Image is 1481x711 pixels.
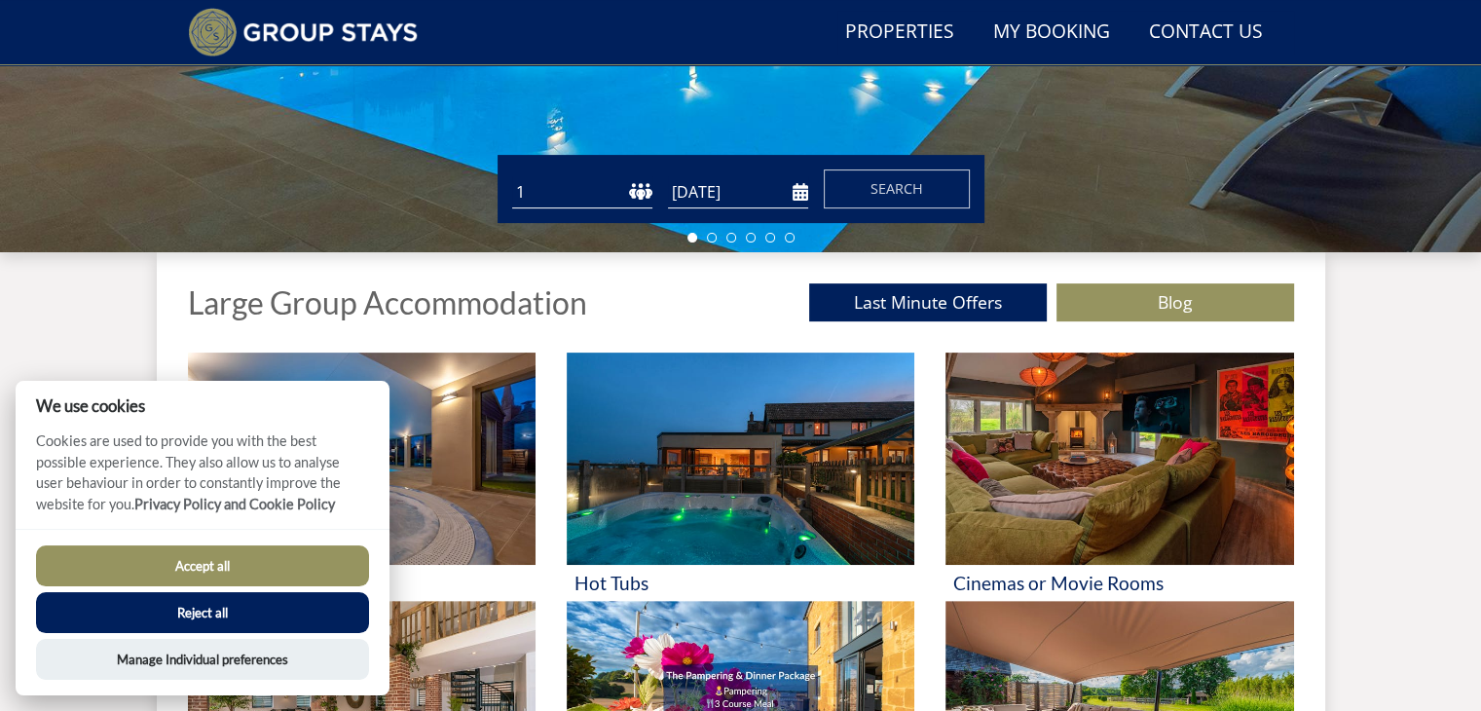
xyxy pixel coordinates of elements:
[668,176,808,208] input: Arrival Date
[837,11,962,55] a: Properties
[16,430,389,529] p: Cookies are used to provide you with the best possible experience. They also allow us to analyse ...
[574,573,907,593] h3: Hot Tubs
[188,353,536,601] a: 'Swimming Pool' - Large Group Accommodation Holiday Ideas Swimming Pool
[36,592,369,633] button: Reject all
[188,285,587,319] h1: Large Group Accommodation
[945,353,1293,601] a: 'Cinemas or Movie Rooms' - Large Group Accommodation Holiday Ideas Cinemas or Movie Rooms
[953,573,1285,593] h3: Cinemas or Movie Rooms
[1141,11,1271,55] a: Contact Us
[36,639,369,680] button: Manage Individual preferences
[36,545,369,586] button: Accept all
[567,353,914,565] img: 'Hot Tubs' - Large Group Accommodation Holiday Ideas
[1056,283,1294,321] a: Blog
[134,496,335,512] a: Privacy Policy and Cookie Policy
[188,8,419,56] img: Group Stays
[824,169,970,208] button: Search
[567,353,914,601] a: 'Hot Tubs' - Large Group Accommodation Holiday Ideas Hot Tubs
[985,11,1118,55] a: My Booking
[16,396,389,415] h2: We use cookies
[945,353,1293,565] img: 'Cinemas or Movie Rooms' - Large Group Accommodation Holiday Ideas
[809,283,1047,321] a: Last Minute Offers
[870,179,923,198] span: Search
[188,353,536,565] img: 'Swimming Pool' - Large Group Accommodation Holiday Ideas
